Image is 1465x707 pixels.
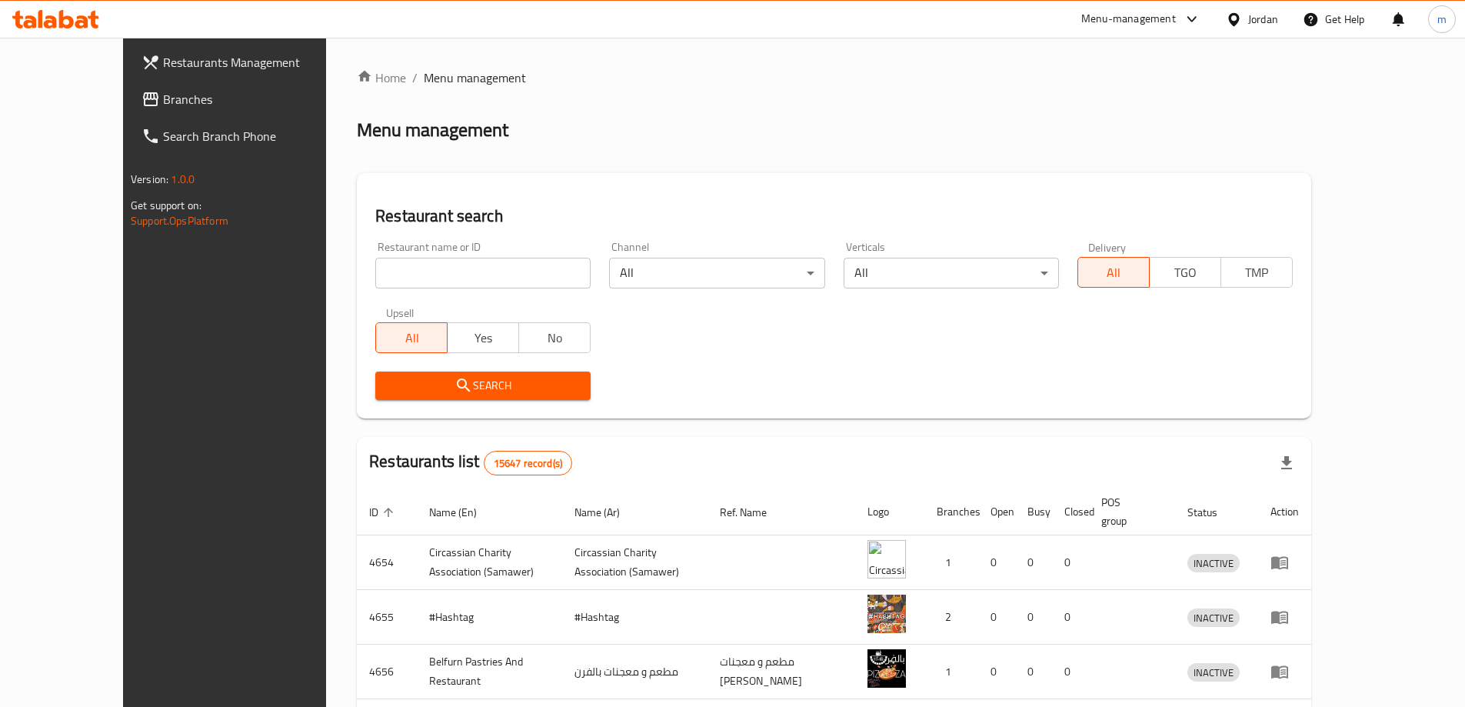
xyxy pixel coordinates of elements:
button: TGO [1149,257,1221,288]
span: All [1084,262,1144,284]
div: Total records count [484,451,572,475]
td: 0 [1015,535,1052,590]
div: Export file [1268,445,1305,482]
div: Jordan [1248,11,1278,28]
td: مطعم و معجنات [PERSON_NAME] [708,645,855,699]
td: 0 [1052,645,1089,699]
th: Action [1258,489,1311,535]
div: Menu [1270,608,1299,626]
div: Menu [1270,662,1299,681]
th: Logo [855,489,924,535]
span: Search Branch Phone [163,127,355,145]
img: #Hashtag [867,595,906,633]
th: Open [978,489,1015,535]
h2: Menu management [357,118,508,142]
span: Yes [454,327,513,349]
span: Name (Ar) [574,503,640,522]
button: All [1077,257,1150,288]
button: Search [375,372,591,400]
img: Belfurn Pastries And Restaurant [867,649,906,688]
a: Restaurants Management [129,44,368,81]
td: 0 [1052,535,1089,590]
th: Branches [924,489,978,535]
span: TGO [1156,262,1215,284]
div: All [844,258,1059,288]
a: Support.OpsPlatform [131,211,228,231]
label: Upsell [386,307,415,318]
div: Menu-management [1081,10,1176,28]
span: TMP [1227,262,1287,284]
td: 1 [924,645,978,699]
span: m [1437,11,1447,28]
td: ​Circassian ​Charity ​Association​ (Samawer) [417,535,562,590]
th: Closed [1052,489,1089,535]
td: 4655 [357,590,417,645]
span: Restaurants Management [163,53,355,72]
a: Search Branch Phone [129,118,368,155]
div: INACTIVE [1187,609,1240,627]
div: INACTIVE [1187,663,1240,682]
td: 0 [1052,590,1089,645]
span: 15647 record(s) [484,456,571,471]
span: POS group [1101,493,1157,530]
nav: breadcrumb [357,68,1311,87]
label: Delivery [1088,242,1127,252]
span: Name (En) [429,503,497,522]
td: 2 [924,590,978,645]
button: Yes [447,322,519,353]
td: مطعم و معجنات بالفرن [562,645,708,699]
td: #Hashtag [417,590,562,645]
h2: Restaurants list [369,450,572,475]
span: Branches [163,90,355,108]
button: No [518,322,591,353]
span: ID [369,503,398,522]
span: Version: [131,169,168,189]
span: Ref. Name [720,503,787,522]
span: INACTIVE [1187,609,1240,627]
span: 1.0.0 [171,169,195,189]
span: All [382,327,441,349]
span: Status [1187,503,1237,522]
td: 0 [978,645,1015,699]
td: 0 [978,590,1015,645]
input: Search for restaurant name or ID.. [375,258,591,288]
img: ​Circassian ​Charity ​Association​ (Samawer) [867,540,906,579]
span: INACTIVE [1187,664,1240,682]
div: Menu [1270,553,1299,572]
td: #Hashtag [562,590,708,645]
td: 0 [1015,645,1052,699]
li: / [412,68,418,87]
button: All [375,322,448,353]
td: 4654 [357,535,417,590]
span: No [525,327,584,349]
span: Search [388,376,578,395]
td: 0 [978,535,1015,590]
td: ​Circassian ​Charity ​Association​ (Samawer) [562,535,708,590]
span: Menu management [424,68,526,87]
td: 0 [1015,590,1052,645]
span: INACTIVE [1187,555,1240,572]
td: 4656 [357,645,417,699]
a: Home [357,68,406,87]
a: Branches [129,81,368,118]
th: Busy [1015,489,1052,535]
td: Belfurn Pastries And Restaurant [417,645,562,699]
span: Get support on: [131,195,201,215]
td: 1 [924,535,978,590]
button: TMP [1220,257,1293,288]
div: All [609,258,824,288]
h2: Restaurant search [375,205,1293,228]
